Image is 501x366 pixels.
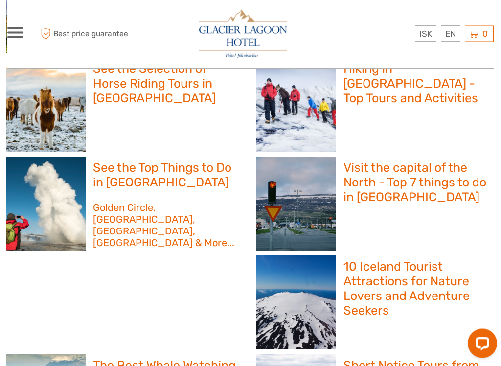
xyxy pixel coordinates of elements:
[481,29,489,39] span: 0
[199,10,287,58] img: 2790-86ba44ba-e5e5-4a53-8ab7-28051417b7bc_logo_big.jpg
[93,62,237,106] h2: See the Selection of Horse Riding Tours in [GEOGRAPHIC_DATA]
[343,260,488,319] h2: 10 Iceland Tourist Attractions for Nature Lovers and Adventure Seekers
[343,62,488,106] h2: Hiking in [GEOGRAPHIC_DATA] - Top Tours and Activities
[460,325,501,366] iframe: LiveChat chat widget
[93,202,237,249] h3: Golden Circle, [GEOGRAPHIC_DATA], [GEOGRAPHIC_DATA], [GEOGRAPHIC_DATA] & More...
[343,161,488,205] h2: Visit the capital of the North - Top 7 things to do in [GEOGRAPHIC_DATA]
[441,26,460,42] div: EN
[93,161,237,190] h2: See the Top Things to Do in [GEOGRAPHIC_DATA]
[419,29,432,39] span: ISK
[38,26,129,42] span: Best price guarantee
